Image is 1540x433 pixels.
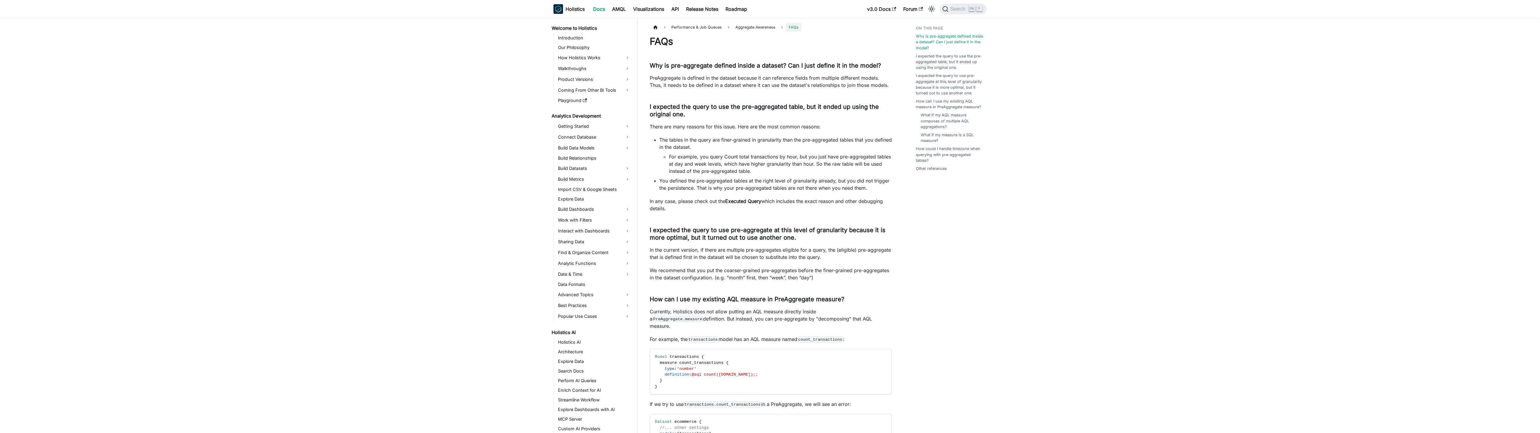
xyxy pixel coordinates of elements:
[655,355,667,359] span: Model
[665,367,675,371] span: type
[556,85,632,95] a: Coming From Other BI Tools
[670,355,699,359] span: transactions
[556,301,632,310] a: Best Practices
[650,62,892,69] h3: Why is pre-aggregate defined inside a dataset? Can I just define it in the model?
[660,378,662,383] span: }
[556,259,632,268] a: Analytic Functions
[660,425,709,430] span: //... other settings
[726,361,728,365] span: {
[659,136,892,175] li: The tables in the query are finer-grained in granularity than the pre-aggregated tables that you ...
[916,98,983,110] a: How can I use my existing AQL measure in PreAggregate measure?
[556,376,632,385] a: Perform AI Queries
[556,34,632,42] a: Introduction
[630,4,668,14] a: Visualizations
[864,4,900,14] a: v3.0 Docs
[674,419,696,424] span: ecommerce
[556,405,632,414] a: Explore Dashboards with AI
[677,367,696,371] span: 'number'
[565,5,585,13] b: Holistics
[916,166,947,171] a: Other references
[556,226,632,236] a: Interact with Dashboards
[556,164,632,173] a: Build Datasets
[797,336,843,342] code: count_transactions
[669,153,892,175] li: For example, you query Count total transactions by hour, but you just have pre-aggregated tables ...
[556,195,632,203] a: Explore Data
[556,96,632,105] a: Playground
[732,23,778,32] span: Aggregate Awareness
[650,123,892,130] p: There are many reasons for this issue. Here are the most common reasons:
[550,112,632,120] a: Analytics Development
[948,6,969,12] span: Search
[650,23,892,32] nav: Breadcrumbs
[725,198,761,204] strong: Executed Query
[652,316,703,322] code: PreAggregate.measure
[682,4,722,14] a: Release Notes
[655,384,657,389] span: }
[650,198,892,212] p: In any case, please check out the which includes the exact reason and other debugging details.
[679,361,724,365] span: count_transactions
[556,53,632,63] a: How Holistics Works
[556,290,632,299] a: Advanced Topics
[608,4,630,14] a: AMQL
[916,53,983,71] a: I expected the query to use the pre-aggregated table, but it ended up using the original one.
[668,4,682,14] a: API
[940,4,987,14] button: Search (Ctrl+K)
[699,419,701,424] span: {
[927,4,936,14] button: Switch between dark and light mode (currently light mode)
[650,308,892,330] p: Currently, Holistics does not allow putting an AQL measure directly inside a definition. But inst...
[556,121,632,131] a: Getting Started
[556,132,632,142] a: Connect Database
[684,401,761,407] code: transactions.count_transactions
[916,73,983,96] a: I expected the query to use pre-aggregate at this level of granularity because it is more optimal...
[556,348,632,356] a: Architecture
[553,4,563,14] img: Holistics
[556,338,632,346] a: Holistics AI
[691,372,758,377] span: @aql count([DOMAIN_NAME]);;
[556,425,632,433] a: Custom AI Providers
[650,401,892,408] p: If we try to use in a PreAggregate, we will see an error:
[921,132,981,143] a: What if my measure is a SQL measure?
[556,143,632,153] a: Build Data Models
[786,23,802,32] span: FAQs
[650,23,661,32] a: Home page
[556,280,632,289] a: Data Formats
[550,24,632,32] a: Welcome to Holistics
[650,336,892,343] p: For example, the model has an AQL measure named :
[556,396,632,404] a: Streamline Workflow
[550,328,632,337] a: Holistics AI
[556,185,632,194] a: Import CSV & Google Sheets
[650,296,892,303] h3: How can I use my existing AQL measure in PreAggregate measure?
[553,4,585,14] a: HolisticsHolistics
[556,154,632,162] a: Build Relationships
[556,312,632,321] a: Popular Use Cases
[556,174,632,184] a: Build Metrics
[688,336,719,342] code: transactions
[916,33,983,51] a: Why is pre-aggregate defined inside a dataset? Can I just define it in the model?
[650,74,892,89] p: PreAggregate is defined in the dataset because it can reference fields from multiple different mo...
[916,146,983,163] a: How could I handle timezone when querying with pre-aggregated tables?
[556,237,632,247] a: Sharing Data
[674,367,677,371] span: :
[556,75,632,84] a: Product Versions
[668,23,725,32] span: Performance & Job Queues
[556,386,632,395] a: Enrich Context for AI
[660,361,677,365] span: measure
[689,372,691,377] span: :
[590,4,608,14] a: Docs
[650,35,892,48] h1: FAQs
[900,4,926,14] a: Forum
[650,226,892,241] h3: I expected the query to use pre-aggregate at this level of granularity because it is more optimal...
[556,43,632,52] a: Our Philosophy
[655,419,672,424] span: Dataset
[650,103,892,118] h3: I expected the query to use the pre-aggregated table, but it ended up using the original one.
[650,267,892,281] p: We recommend that you put the coarser-grained pre-aggregates before the finer-grained pre-aggrega...
[547,18,638,433] nav: Docs sidebar
[556,415,632,423] a: MCP Server
[921,112,981,130] a: What if my AQL measure composes of multiple AQL aggregations?
[659,177,892,192] li: You defined the pre-aggregated tables at the right level of granularity already, but you did not ...
[556,248,632,257] a: Find & Organize Content
[722,4,751,14] a: Roadmap
[556,367,632,375] a: Search Docs
[556,269,632,279] a: Date & Time
[665,372,689,377] span: definition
